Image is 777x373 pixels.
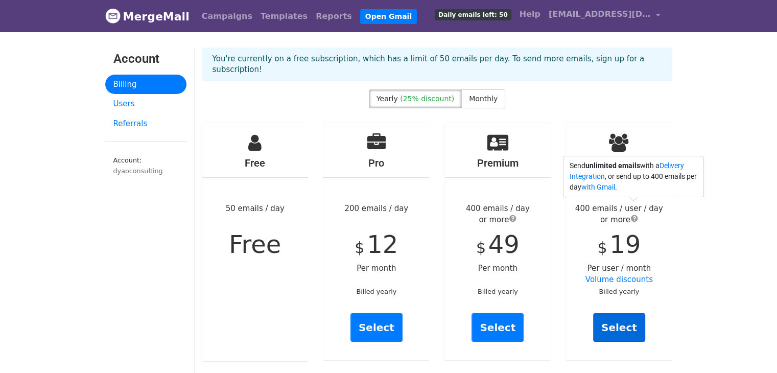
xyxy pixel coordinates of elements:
[105,94,186,114] a: Users
[488,230,520,259] span: 49
[229,230,281,259] span: Free
[563,156,703,197] div: Send with a , or send up to 400 emails per day .
[566,123,672,360] div: Per user / month
[597,239,607,257] span: $
[400,95,454,103] span: (25% discount)
[609,230,641,259] span: 19
[113,52,178,66] h3: Account
[113,166,178,176] div: dyaoconsulting
[323,123,430,360] div: 200 emails / day Per month
[105,6,190,27] a: MergeMail
[367,230,398,259] span: 12
[549,8,651,20] span: [EMAIL_ADDRESS][DOMAIN_NAME]
[312,6,356,27] a: Reports
[435,9,511,20] span: Daily emails left: 50
[445,157,551,169] h4: Premium
[202,123,309,361] div: 50 emails / day
[469,95,498,103] span: Monthly
[256,6,312,27] a: Templates
[472,313,524,342] a: Select
[445,123,551,360] div: Per month
[476,239,486,257] span: $
[585,275,653,284] a: Volume discounts
[585,161,640,170] b: unlimited emails
[599,288,639,295] small: Billed yearly
[515,4,545,25] a: Help
[105,114,186,134] a: Referrals
[202,157,309,169] h4: Free
[360,9,417,24] a: Open Gmail
[431,4,515,25] a: Daily emails left: 50
[356,288,396,295] small: Billed yearly
[726,324,777,373] iframe: Chat Widget
[593,313,645,342] a: Select
[581,183,615,191] a: with Gmail
[198,6,256,27] a: Campaigns
[323,157,430,169] h4: Pro
[105,8,121,24] img: MergeMail logo
[350,313,403,342] a: Select
[113,156,178,176] small: Account:
[478,288,518,295] small: Billed yearly
[566,203,672,226] div: 400 emails / user / day or more
[545,4,664,28] a: [EMAIL_ADDRESS][DOMAIN_NAME]
[445,203,551,226] div: 400 emails / day or more
[355,239,364,257] span: $
[213,54,662,75] p: You're currently on a free subscription, which has a limit of 50 emails per day. To send more ema...
[376,95,398,103] span: Yearly
[105,75,186,95] a: Billing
